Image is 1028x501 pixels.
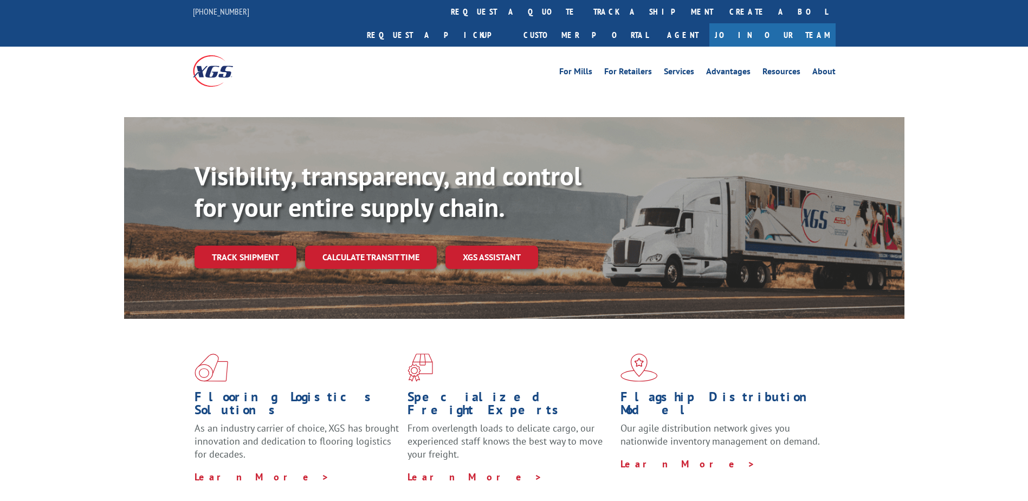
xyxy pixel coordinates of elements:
[620,390,825,422] h1: Flagship Distribution Model
[195,422,399,460] span: As an industry carrier of choice, XGS has brought innovation and dedication to flooring logistics...
[620,422,820,447] span: Our agile distribution network gives you nationwide inventory management on demand.
[195,390,399,422] h1: Flooring Logistics Solutions
[620,458,755,470] a: Learn More >
[195,246,296,268] a: Track shipment
[515,23,656,47] a: Customer Portal
[195,471,329,483] a: Learn More >
[620,354,658,382] img: xgs-icon-flagship-distribution-model-red
[305,246,437,269] a: Calculate transit time
[656,23,709,47] a: Agent
[408,422,612,470] p: From overlength loads to delicate cargo, our experienced staff knows the best way to move your fr...
[359,23,515,47] a: Request a pickup
[762,67,800,79] a: Resources
[195,159,581,224] b: Visibility, transparency, and control for your entire supply chain.
[664,67,694,79] a: Services
[408,471,542,483] a: Learn More >
[408,354,433,382] img: xgs-icon-focused-on-flooring-red
[812,67,836,79] a: About
[193,6,249,17] a: [PHONE_NUMBER]
[706,67,751,79] a: Advantages
[604,67,652,79] a: For Retailers
[408,390,612,422] h1: Specialized Freight Experts
[559,67,592,79] a: For Mills
[445,246,538,269] a: XGS ASSISTANT
[195,354,228,382] img: xgs-icon-total-supply-chain-intelligence-red
[709,23,836,47] a: Join Our Team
